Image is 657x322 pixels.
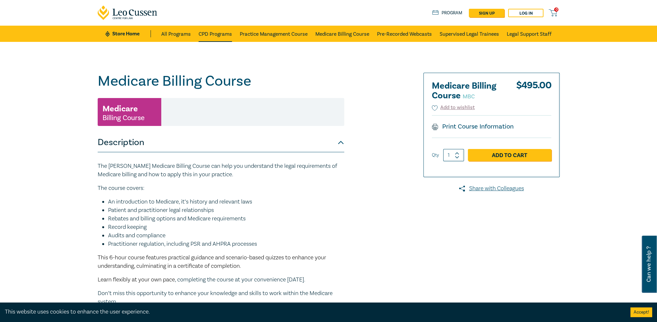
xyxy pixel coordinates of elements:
[423,184,560,193] a: Share with Colleagues
[103,103,138,115] h3: Medicare
[98,184,344,192] p: The course covers:
[432,122,514,131] a: Print Course Information
[108,215,344,223] li: Rebates and billing options and Medicare requirements
[98,276,175,283] span: Learn flexibly at your own pace
[432,9,462,17] a: Program
[440,26,499,42] a: Supervised Legal Trainees
[554,7,558,12] span: 0
[98,133,344,152] button: Description
[646,240,652,289] span: Can we help ?
[161,26,191,42] a: All Programs
[199,26,232,42] a: CPD Programs
[507,26,552,42] a: Legal Support Staff
[98,289,344,306] p: Don’t miss this opportunity to enhance your knowledge and skills to work within the Medicare system.
[516,81,551,104] div: $ 495.00
[98,162,344,179] p: The [PERSON_NAME] Medicare Billing Course can help you understand the legal requirements of Medic...
[105,30,151,37] a: Store Home
[98,276,344,284] p: , completing the course at your convenience [DATE].
[315,26,369,42] a: Medicare Billing Course
[630,307,652,317] button: Accept cookies
[432,152,439,159] label: Qty
[108,198,344,206] li: An introduction to Medicare, it’s history and relevant laws
[463,93,475,100] small: MBC
[432,104,475,111] button: Add to wishlist
[108,223,344,231] li: Record keeping
[240,26,308,42] a: Practice Management Course
[108,206,344,215] li: Patient and practitioner legal relationships
[468,149,551,161] a: Add to Cart
[443,149,464,161] input: 1
[432,81,503,101] h2: Medicare Billing Course
[98,254,326,270] span: This 6-hour course features practical guidance and scenario-based quizzes to enhance your underst...
[98,73,344,90] h1: Medicare Billing Course
[469,9,504,17] a: sign up
[377,26,432,42] a: Pre-Recorded Webcasts
[108,231,344,240] li: Audits and compliance
[103,115,145,121] small: Billing Course
[108,240,344,248] li: Practitioner regulation, including PSR and AHPRA processes
[5,308,621,316] div: This website uses cookies to enhance the user experience.
[508,9,543,17] a: Log in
